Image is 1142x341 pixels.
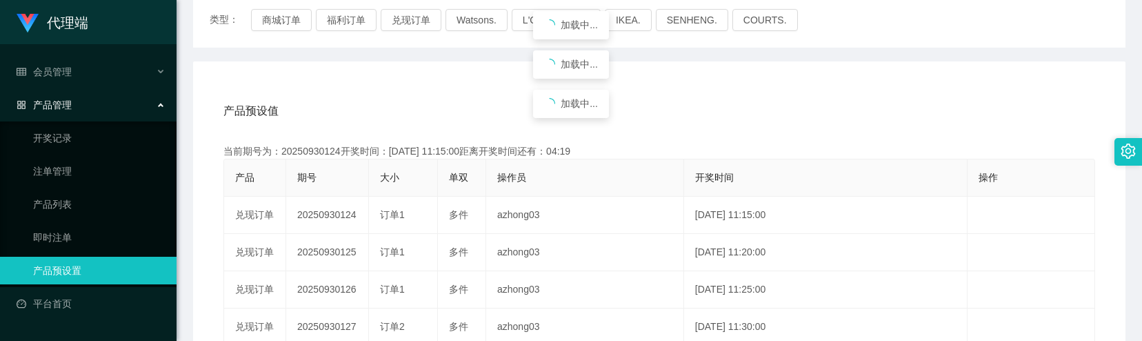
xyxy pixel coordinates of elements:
span: 类型： [210,9,251,31]
span: 订单2 [380,321,405,332]
span: 加载中... [561,59,598,70]
span: 大小 [380,172,399,183]
td: 20250930124 [286,197,369,234]
td: azhong03 [486,271,684,309]
span: 订单1 [380,209,405,220]
h1: 代理端 [47,1,88,45]
td: azhong03 [486,197,684,234]
button: IKEA. [605,9,652,31]
span: 期号 [297,172,317,183]
span: 操作员 [497,172,526,183]
i: 图标: appstore-o [17,100,26,110]
td: 兑现订单 [224,197,286,234]
span: 会员管理 [17,66,72,77]
button: 兑现订单 [381,9,441,31]
td: [DATE] 11:15:00 [684,197,968,234]
span: 产品 [235,172,254,183]
span: 产品预设值 [223,103,279,119]
td: 兑现订单 [224,271,286,309]
span: 订单1 [380,284,405,295]
button: 商城订单 [251,9,312,31]
span: 多件 [449,321,468,332]
i: icon: loading [544,19,555,30]
button: SENHENG. [656,9,728,31]
span: 加载中... [561,19,598,30]
span: 单双 [449,172,468,183]
td: 20250930125 [286,234,369,271]
td: [DATE] 11:25:00 [684,271,968,309]
button: Watsons. [445,9,508,31]
td: 兑现订单 [224,234,286,271]
span: 产品管理 [17,99,72,110]
a: 开奖记录 [33,124,166,152]
a: 产品列表 [33,191,166,218]
td: 20250930126 [286,271,369,309]
button: 福利订单 [316,9,377,31]
div: 当前期号为：20250930124开奖时间：[DATE] 11:15:00距离开奖时间还有：04:19 [223,144,1095,159]
span: 订单1 [380,246,405,257]
a: 产品预设置 [33,257,166,284]
span: 多件 [449,284,468,295]
i: 图标: setting [1121,144,1136,159]
button: COURTS. [732,9,798,31]
i: icon: loading [544,98,555,109]
i: 图标: table [17,67,26,77]
a: 即时注单 [33,224,166,251]
span: 多件 [449,246,468,257]
a: 图标: dashboard平台首页 [17,290,166,318]
a: 代理端 [17,17,88,28]
span: 加载中... [561,98,598,109]
span: 操作 [979,172,998,183]
span: 多件 [449,209,468,220]
i: icon: loading [544,59,555,70]
a: 注单管理 [33,157,166,185]
button: L'ORÉAL Paris. [512,9,601,31]
span: 开奖时间 [695,172,734,183]
img: logo.9652507e.png [17,14,39,33]
td: [DATE] 11:20:00 [684,234,968,271]
td: azhong03 [486,234,684,271]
